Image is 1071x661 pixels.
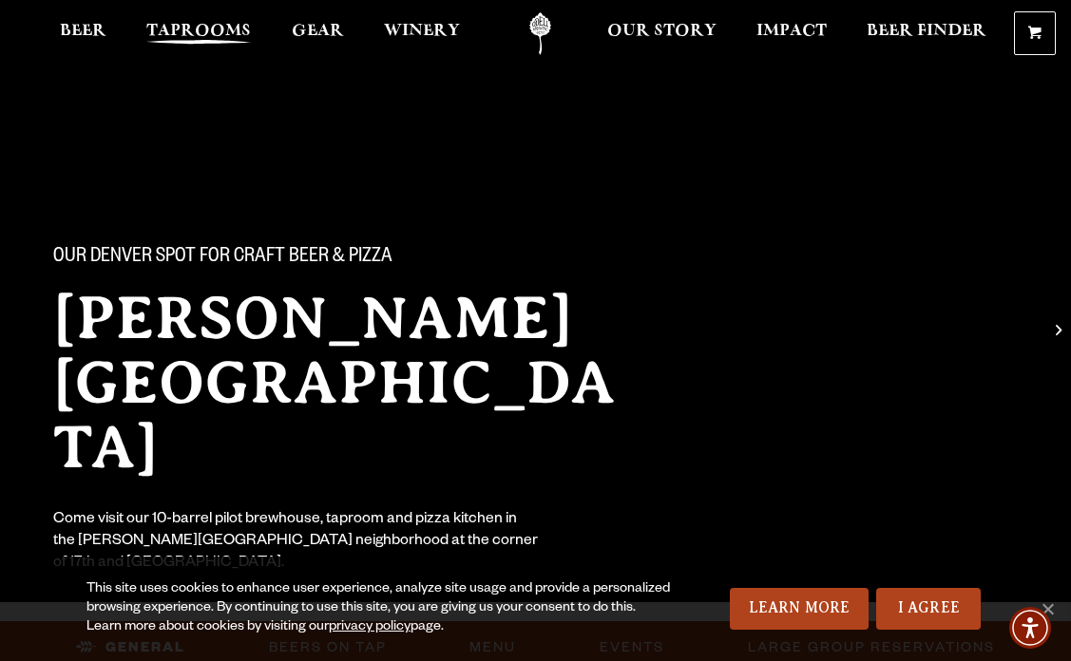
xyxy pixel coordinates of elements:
[134,12,263,55] a: Taprooms
[744,12,839,55] a: Impact
[372,12,472,55] a: Winery
[867,24,986,39] span: Beer Finder
[53,246,392,271] span: Our Denver spot for craft beer & pizza
[505,12,576,55] a: Odell Home
[854,12,999,55] a: Beer Finder
[756,24,827,39] span: Impact
[48,12,119,55] a: Beer
[384,24,460,39] span: Winery
[53,510,540,576] div: Come visit our 10-barrel pilot brewhouse, taproom and pizza kitchen in the [PERSON_NAME][GEOGRAPH...
[876,588,981,630] a: I Agree
[86,580,672,637] div: This site uses cookies to enhance user experience, analyze site usage and provide a personalized ...
[60,24,106,39] span: Beer
[279,12,356,55] a: Gear
[53,286,646,480] h2: [PERSON_NAME][GEOGRAPHIC_DATA]
[329,620,411,635] a: privacy policy
[730,588,870,630] a: Learn More
[146,24,251,39] span: Taprooms
[607,24,717,39] span: Our Story
[595,12,729,55] a: Our Story
[292,24,344,39] span: Gear
[1009,607,1051,649] div: Accessibility Menu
